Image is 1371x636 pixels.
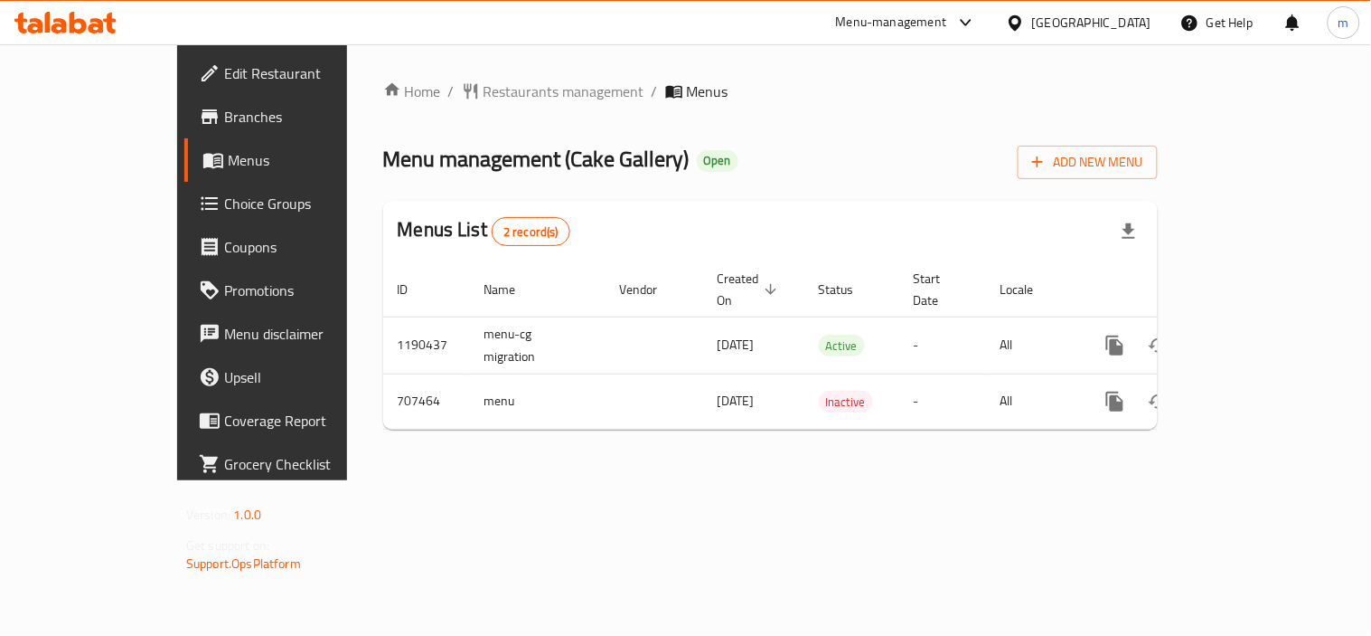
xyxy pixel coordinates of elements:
button: more [1094,324,1137,367]
div: Menu-management [836,12,947,33]
span: Name [484,279,540,300]
span: m [1338,13,1349,33]
button: more [1094,380,1137,423]
span: Start Date [914,268,964,311]
li: / [652,81,658,102]
td: - [899,374,986,429]
a: Promotions [184,269,406,312]
span: Version: [186,503,230,527]
span: Locale [1000,279,1057,300]
h2: Menus List [398,216,570,246]
li: / [448,81,455,102]
a: Coupons [184,225,406,269]
a: Menus [184,138,406,182]
span: [DATE] [718,333,755,356]
span: Open [697,153,738,168]
span: Upsell [224,366,391,388]
a: Edit Restaurant [184,52,406,95]
span: Coupons [224,236,391,258]
span: 1.0.0 [233,503,261,527]
button: Change Status [1137,380,1180,423]
span: Menus [228,149,391,171]
span: Grocery Checklist [224,453,391,475]
span: Created On [718,268,783,311]
div: Active [819,335,865,356]
td: 1190437 [383,317,470,374]
span: Branches [224,106,391,128]
button: Add New Menu [1018,146,1158,179]
span: Add New Menu [1032,151,1143,174]
div: Total records count [492,217,570,246]
a: Support.OpsPlatform [186,552,301,575]
td: menu-cg migration [470,317,606,374]
nav: breadcrumb [383,81,1158,102]
td: 707464 [383,374,470,429]
span: 2 record(s) [493,223,569,241]
span: Edit Restaurant [224,62,391,84]
span: Menus [687,81,728,102]
td: All [986,374,1079,429]
span: Menu management ( Cake Gallery ) [383,138,690,179]
a: Grocery Checklist [184,442,406,486]
td: menu [470,374,606,429]
th: Actions [1079,262,1282,318]
span: Menu disclaimer [224,323,391,345]
a: Home [383,81,441,102]
span: Coverage Report [224,410,391,432]
div: Export file [1107,210,1150,253]
a: Coverage Report [184,399,406,442]
a: Restaurants management [462,81,644,102]
a: Branches [184,95,406,138]
div: [GEOGRAPHIC_DATA] [1032,13,1151,33]
td: All [986,317,1079,374]
span: ID [398,279,432,300]
span: Promotions [224,280,391,301]
a: Upsell [184,356,406,399]
a: Menu disclaimer [184,312,406,356]
a: Choice Groups [184,182,406,225]
button: Change Status [1137,324,1180,367]
span: [DATE] [718,389,755,413]
table: enhanced table [383,262,1282,430]
span: Restaurants management [484,81,644,102]
span: Get support on: [186,534,269,557]
div: Open [697,150,738,172]
td: - [899,317,986,374]
span: Status [819,279,878,300]
span: Vendor [620,279,681,300]
span: Choice Groups [224,193,391,214]
span: Inactive [819,392,873,413]
span: Active [819,336,865,356]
